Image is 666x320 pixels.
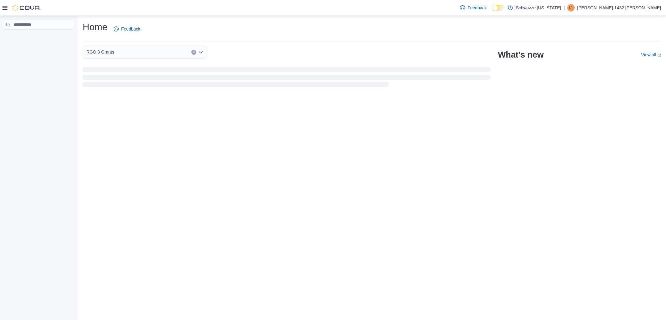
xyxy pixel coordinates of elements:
[563,4,565,12] p: |
[83,68,490,88] span: Loading
[569,4,573,12] span: L1
[111,23,143,35] a: Feedback
[657,54,661,57] svg: External link
[498,50,544,60] h2: What's new
[458,2,489,14] a: Feedback
[12,5,40,11] img: Cova
[121,26,140,32] span: Feedback
[468,5,486,11] span: Feedback
[4,31,73,46] nav: Complex example
[86,48,114,56] span: RGO 3 Grants
[83,21,107,33] h1: Home
[492,5,505,11] input: Dark Mode
[577,4,661,12] p: [PERSON_NAME]-1432 [PERSON_NAME]
[641,52,661,57] a: View allExternal link
[191,50,196,55] button: Clear input
[567,4,575,12] div: Lacy-1432 Manning
[198,50,203,55] button: Open list of options
[516,4,561,12] p: Schwazze [US_STATE]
